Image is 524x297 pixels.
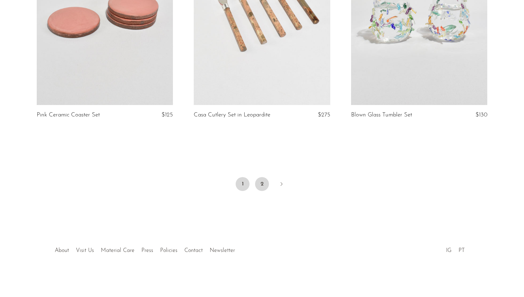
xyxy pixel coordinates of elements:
[274,177,288,192] a: Next
[194,112,270,118] a: Casa Cutlery Set in Leopardite
[255,177,269,191] a: 2
[37,112,100,118] a: Pink Ceramic Coaster Set
[475,112,487,118] span: $130
[443,242,468,255] ul: Social Medias
[141,248,153,253] a: Press
[51,242,238,255] ul: Quick links
[161,112,173,118] span: $125
[318,112,330,118] span: $275
[160,248,177,253] a: Policies
[101,248,134,253] a: Material Care
[184,248,203,253] a: Contact
[55,248,69,253] a: About
[458,248,465,253] a: PT
[76,248,94,253] a: Visit Us
[236,177,250,191] span: 1
[351,112,412,118] a: Blown Glass Tumbler Set
[446,248,452,253] a: IG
